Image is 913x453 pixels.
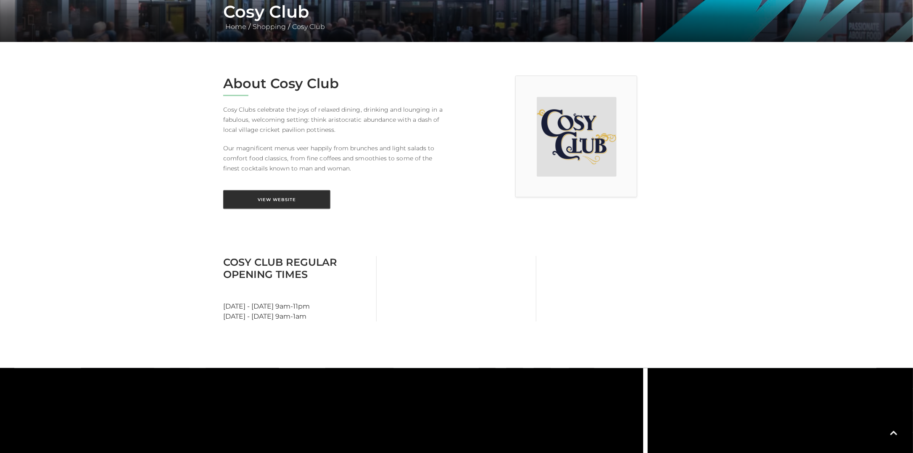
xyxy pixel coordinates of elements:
a: Shopping [251,23,288,31]
a: Cosy Club [290,23,327,31]
p: Cosy Clubs celebrate the joys of relaxed dining, drinking and lounging in a fabulous, welcoming s... [223,105,450,135]
div: / / [217,2,696,32]
h1: Cosy Club [223,2,690,22]
a: View Website [223,190,330,209]
h2: About Cosy Club [223,76,450,92]
a: Home [223,23,248,31]
div: [DATE] - [DATE] 9am-11pm [DATE] - [DATE] 9am-1am [217,256,377,322]
h3: Cosy Club Regular Opening Times [223,256,370,280]
p: Our magnificent menus veer happily from brunches and light salads to comfort food classics, from ... [223,143,450,173]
